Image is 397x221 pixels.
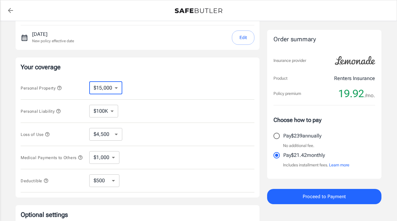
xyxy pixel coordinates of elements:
p: No additional fee. [283,143,314,149]
span: /mo. [365,91,375,100]
p: Insurance provider [273,57,306,64]
svg: New policy start date [21,34,28,42]
p: Optional settings [21,210,254,219]
button: Personal Liability [21,107,61,115]
div: Order summary [273,35,375,44]
span: Medical Payments to Others [21,155,83,160]
p: Pay $21.42 monthly [283,151,325,159]
span: Personal Property [21,86,62,90]
p: New policy effective date [32,38,74,44]
p: Pay $239 annually [283,132,321,140]
button: Loss of Use [21,131,50,138]
p: Choose how to pay [273,116,375,124]
p: Policy premium [273,90,301,97]
a: back to quotes [4,4,17,17]
span: Deductible [21,178,49,183]
span: 19.92 [338,87,364,100]
p: Your coverage [21,63,254,71]
p: Product [273,75,287,82]
button: Deductible [21,177,49,184]
button: Edit [232,30,254,45]
button: Proceed to Payment [267,189,381,204]
p: [DATE] [32,30,74,38]
span: Loss of Use [21,132,50,137]
span: Personal Liability [21,109,61,114]
button: Personal Property [21,84,62,92]
button: Medical Payments to Others [21,154,83,161]
p: Includes installment fees. [283,162,349,168]
button: Learn more [329,162,349,168]
span: Proceed to Payment [303,192,346,201]
p: Renters Insurance [334,75,375,82]
img: Back to quotes [175,8,222,13]
img: Lemonade [331,52,379,70]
